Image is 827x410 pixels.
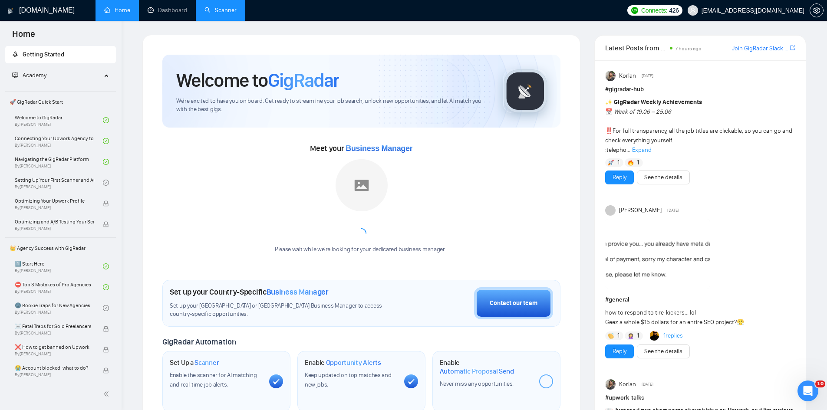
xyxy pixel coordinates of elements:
[614,108,671,115] em: Week of 19.06 – 25.06
[15,322,94,331] span: ☠️ Fatal Traps for Solo Freelancers
[613,173,626,182] a: Reply
[103,221,109,227] span: lock
[606,219,710,289] img: F09A8UU1U58-Screenshot(595).png
[103,284,109,290] span: check-circle
[650,331,660,341] img: Haseeb
[644,347,682,356] a: See the details
[15,298,103,318] a: 🌚 Rookie Traps for New AgenciesBy[PERSON_NAME]
[617,158,619,167] span: 1
[336,159,388,211] img: placeholder.png
[605,295,795,305] h1: # general
[637,344,690,358] button: See the details
[103,390,112,398] span: double-left
[270,246,453,254] div: Please wait while we're looking for your dedicated business manager...
[632,146,652,154] span: Expand
[103,326,109,332] span: lock
[605,98,792,154] span: For full transparency, all the job titles are clickable, so you can go and check everything yours...
[440,358,532,375] h1: Enable
[268,69,339,92] span: GigRadar
[637,331,639,340] span: 1
[15,278,103,297] a: ⛔ Top 3 Mistakes of Pro AgenciesBy[PERSON_NAME]
[605,43,667,53] span: Latest Posts from the GigRadar Community
[667,207,679,214] span: [DATE]
[606,71,616,81] img: Korlan
[619,380,636,389] span: Korlan
[675,46,702,52] span: 7 hours ago
[170,358,219,367] h1: Set Up a
[605,85,795,94] h1: # gigradar-hub
[104,7,130,14] a: homeHome
[810,7,823,14] span: setting
[103,305,109,311] span: check-circle
[613,347,626,356] a: Reply
[204,7,237,14] a: searchScanner
[815,380,825,387] span: 10
[194,358,219,367] span: Scanner
[605,108,613,115] span: 📅
[628,333,634,339] img: 🤦
[176,69,339,92] h1: Welcome to
[5,28,42,46] span: Home
[103,263,109,269] span: check-circle
[305,371,392,388] span: Keep updated on top matches and new jobs.
[15,131,103,151] a: Connecting Your Upwork Agency to GigRadarBy[PERSON_NAME]
[605,344,634,358] button: Reply
[103,200,109,207] span: lock
[310,144,412,153] span: Meet your
[162,337,236,347] span: GigRadar Automation
[637,158,639,167] span: 1
[15,331,94,336] span: By [PERSON_NAME]
[15,226,94,231] span: By [PERSON_NAME]
[103,180,109,186] span: check-circle
[628,160,634,166] img: 🔥
[103,347,109,353] span: lock
[644,173,682,182] a: See the details
[790,44,795,51] span: export
[15,257,103,276] a: 1️⃣ Start HereBy[PERSON_NAME]
[15,173,103,192] a: Setting Up Your First Scanner and Auto-BidderBy[PERSON_NAME]
[23,51,64,58] span: Getting Started
[15,364,94,372] span: 😭 Account blocked: what to do?
[810,3,824,17] button: setting
[170,287,329,297] h1: Set up your Country-Specific
[15,205,94,210] span: By [PERSON_NAME]
[614,98,702,106] strong: GigRadar Weekly Achievements
[103,117,109,123] span: check-circle
[605,171,634,184] button: Reply
[608,333,614,339] img: 👏
[326,358,381,367] span: Opportunity Alerts
[346,144,412,153] span: Business Manager
[103,159,109,165] span: check-circle
[15,217,94,226] span: Optimizing and A/B Testing Your Scanner for Better Results
[504,69,547,113] img: gigradar-logo.png
[642,72,653,80] span: [DATE]
[790,44,795,52] a: export
[608,160,614,166] img: 🚀
[641,6,667,15] span: Connects:
[7,4,13,18] img: logo
[6,239,115,257] span: 👑 Agency Success with GigRadar
[12,51,18,57] span: rocket
[669,6,679,15] span: 426
[15,111,103,130] a: Welcome to GigRadarBy[PERSON_NAME]
[23,72,46,79] span: Academy
[619,206,662,215] span: [PERSON_NAME]
[797,380,818,401] iframe: Intercom live chat
[690,7,696,13] span: user
[637,171,690,184] button: See the details
[617,331,619,340] span: 1
[267,287,329,297] span: Business Manager
[15,372,94,377] span: By [PERSON_NAME]
[148,7,187,14] a: dashboardDashboard
[474,287,553,319] button: Contact our team
[103,367,109,374] span: lock
[15,343,94,351] span: ❌ How to get banned on Upwork
[355,227,368,240] span: loading
[440,380,514,387] span: Never miss any opportunities.
[737,318,744,326] span: 😤
[12,72,18,78] span: fund-projection-screen
[440,367,514,376] span: Automatic Proposal Send
[12,72,46,79] span: Academy
[631,7,638,14] img: upwork-logo.png
[15,351,94,357] span: By [PERSON_NAME]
